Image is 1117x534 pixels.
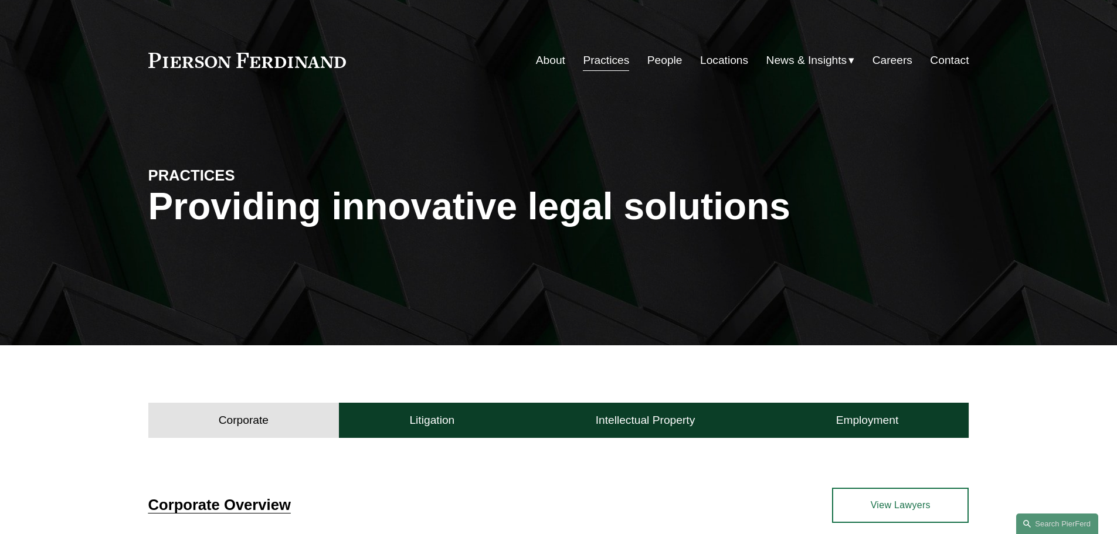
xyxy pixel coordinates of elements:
[1016,513,1098,534] a: Search this site
[148,185,969,228] h1: Providing innovative legal solutions
[148,496,291,513] a: Corporate Overview
[409,413,454,427] h4: Litigation
[219,413,269,427] h4: Corporate
[583,49,629,72] a: Practices
[536,49,565,72] a: About
[836,413,899,427] h4: Employment
[766,50,847,71] span: News & Insights
[766,49,855,72] a: folder dropdown
[647,49,683,72] a: People
[700,49,748,72] a: Locations
[832,488,969,523] a: View Lawyers
[930,49,969,72] a: Contact
[596,413,695,427] h4: Intellectual Property
[148,166,354,185] h4: PRACTICES
[872,49,912,72] a: Careers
